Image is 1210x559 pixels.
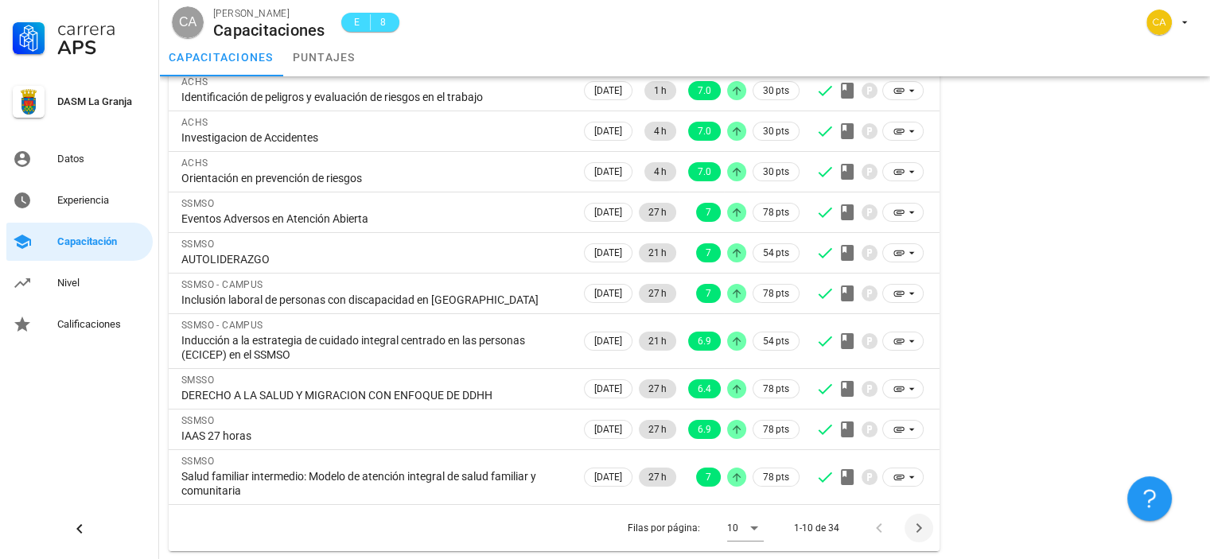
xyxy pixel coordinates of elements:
span: 7 [706,468,711,487]
span: 6.4 [698,379,711,398]
div: Eventos Adversos en Atención Abierta [181,212,568,226]
div: DERECHO A LA SALUD Y MIGRACION CON ENFOQUE DE DDHH [181,388,568,402]
span: 30 pts [763,164,789,180]
div: APS [57,38,146,57]
span: 7 [706,243,711,262]
span: ACHS [181,117,208,128]
span: [DATE] [594,82,622,99]
div: IAAS 27 horas [181,429,568,443]
div: [PERSON_NAME] [213,6,325,21]
span: [DATE] [594,468,622,486]
div: Datos [57,153,146,165]
div: Inclusión laboral de personas con discapacidad en [GEOGRAPHIC_DATA] [181,293,568,307]
a: Capacitación [6,223,153,261]
div: Experiencia [57,194,146,207]
span: 7 [706,203,711,222]
span: ACHS [181,157,208,169]
span: 27 h [648,468,667,487]
span: 7 [706,284,711,303]
a: Calificaciones [6,305,153,344]
div: Nivel [57,277,146,289]
div: Calificaciones [57,318,146,331]
span: 78 pts [763,285,789,301]
span: 27 h [648,379,667,398]
span: 30 pts [763,123,789,139]
div: Salud familiar intermedio: Modelo de atención integral de salud familiar y comunitaria [181,469,568,498]
span: 78 pts [763,381,789,397]
span: 78 pts [763,421,789,437]
div: Capacitaciones [213,21,325,39]
div: Investigacion de Accidentes [181,130,568,145]
span: SSMSO [181,456,214,467]
span: 21 h [648,332,667,351]
button: Página siguiente [905,514,933,542]
span: 54 pts [763,245,789,261]
div: Carrera [57,19,146,38]
span: 4 h [654,162,667,181]
span: 4 h [654,122,667,141]
div: 1-10 de 34 [794,521,839,535]
span: [DATE] [594,285,622,302]
span: CA [179,6,196,38]
span: E [351,14,364,30]
span: 54 pts [763,333,789,349]
a: Experiencia [6,181,153,219]
div: 10Filas por página: [727,515,764,541]
span: 21 h [648,243,667,262]
div: Capacitación [57,235,146,248]
div: Orientación en prevención de riesgos [181,171,568,185]
div: Identificación de peligros y evaluación de riesgos en el trabajo [181,90,568,104]
span: [DATE] [594,122,622,140]
span: SSMSO [181,239,214,250]
span: [DATE] [594,380,622,398]
div: Filas por página: [628,505,764,551]
span: [DATE] [594,163,622,181]
span: 7.0 [698,162,711,181]
a: Nivel [6,264,153,302]
div: avatar [172,6,204,38]
span: 78 pts [763,469,789,485]
span: SSMSO [181,415,214,426]
span: 78 pts [763,204,789,220]
div: avatar [1146,10,1172,35]
div: 10 [727,521,738,535]
span: [DATE] [594,421,622,438]
span: 8 [377,14,390,30]
div: DASM La Granja [57,95,146,108]
span: SSMSO [181,198,214,209]
div: Inducción a la estrategia de cuidado integral centrado en las personas (ECICEP) en el SSMSO [181,333,568,362]
span: 27 h [648,203,667,222]
span: SSMSO - CAMPUS [181,279,263,290]
a: capacitaciones [159,38,283,76]
span: 7.0 [698,81,711,100]
span: 1 h [654,81,667,100]
a: puntajes [283,38,365,76]
span: [DATE] [594,244,622,262]
span: 27 h [648,420,667,439]
span: 6.9 [698,420,711,439]
div: AUTOLIDERAZGO [181,252,568,266]
span: 6.9 [698,332,711,351]
span: ACHS [181,76,208,87]
a: Datos [6,140,153,178]
span: 30 pts [763,83,789,99]
span: 7.0 [698,122,711,141]
span: [DATE] [594,332,622,350]
span: SMSSO [181,375,214,386]
span: SSMSO - CAMPUS [181,320,263,331]
span: [DATE] [594,204,622,221]
span: 27 h [648,284,667,303]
